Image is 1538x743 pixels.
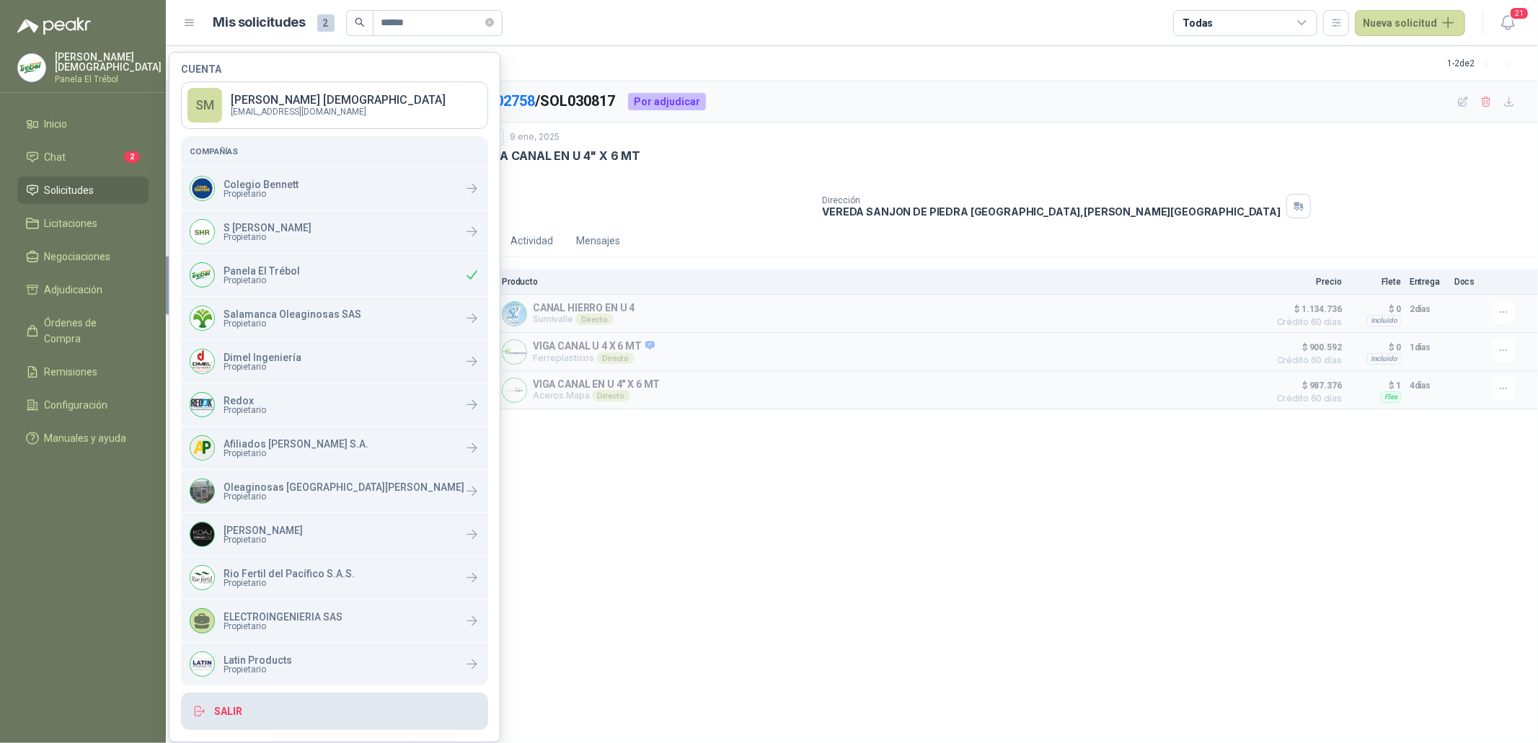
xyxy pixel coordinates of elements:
[1410,301,1446,318] p: 2 días
[181,513,488,556] div: Company Logo[PERSON_NAME]Propietario
[1410,339,1446,356] p: 1 días
[190,263,214,287] img: Company Logo
[187,88,222,123] div: SM
[1454,277,1483,287] p: Docs
[181,383,488,426] a: Company LogoRedoxPropietario
[181,693,488,730] button: Salir
[1447,52,1521,75] div: 1 - 2 de 2
[533,302,635,313] p: CANAL HIERRO EN U 4
[190,393,214,417] img: Company Logo
[181,600,488,642] div: ELECTROINGENIERIA SASPropietario
[822,205,1281,218] p: VEREDA SANJON DE PIEDRA [GEOGRAPHIC_DATA] , [PERSON_NAME][GEOGRAPHIC_DATA]
[224,266,300,276] p: Panela El Trébol
[428,148,640,164] p: 506590 | VIGA CANAL EN U 4" X 6 MT
[17,424,149,452] a: Manuales y ayuda
[533,352,655,364] p: Ferreplasticos
[45,282,103,298] span: Adjudicación
[533,340,655,353] p: VIGA CANAL U 4 X 6 MT
[17,177,149,204] a: Solicitudes
[822,195,1281,205] p: Dirección
[45,215,98,231] span: Licitaciones
[213,12,306,33] h1: Mis solicitudes
[55,52,162,72] p: [PERSON_NAME] [DEMOGRAPHIC_DATA]
[45,249,111,264] span: Negociaciones
[190,436,214,460] img: Company Logo
[511,233,553,249] div: Actividad
[533,390,660,401] p: Aceros Mapa
[181,643,488,685] a: Company LogoLatin ProductsPropietario
[592,390,630,401] div: Directo
[224,482,464,492] p: Oleaginosas [GEOGRAPHIC_DATA][PERSON_NAME]
[224,449,368,458] span: Propietario
[596,352,635,364] div: Directo
[1495,10,1521,36] button: 21
[190,522,214,546] img: Company Logo
[17,143,149,171] a: Chat2
[45,397,108,413] span: Configuración
[1351,301,1401,318] p: $ 0
[181,470,488,512] a: Company LogoOleaginosas [GEOGRAPHIC_DATA][PERSON_NAME]Propietario
[224,665,292,674] span: Propietario
[224,223,311,233] p: S [PERSON_NAME]
[1351,377,1401,394] p: $ 1
[224,352,301,362] p: Dimel Ingeniería
[224,319,361,328] span: Propietario
[224,396,266,406] p: Redox
[190,177,214,200] img: Company Logo
[17,243,149,270] a: Negociaciones
[1351,277,1401,287] p: Flete
[224,190,299,198] span: Propietario
[17,110,149,138] a: Inicio
[224,579,355,587] span: Propietario
[224,525,303,535] p: [PERSON_NAME]
[576,233,620,249] div: Mensajes
[510,130,560,144] p: 9 ene, 2025
[190,350,214,373] img: Company Logo
[181,427,488,469] a: Company LogoAfiliados [PERSON_NAME] S.A.Propietario
[181,297,488,339] div: Company LogoSalamanca Oleaginosas SASPropietario
[181,340,488,383] a: Company LogoDimel IngenieríaPropietario
[190,566,214,589] img: Company Logo
[17,309,149,352] a: Órdenes de Compra
[1270,318,1342,326] span: Crédito 60 días
[181,64,488,74] h4: Cuenta
[55,75,162,84] p: Panela El Trébol
[1270,339,1342,356] span: $ 900.592
[181,556,488,599] a: Company LogoRio Fertil del Pacífico S.A.S.Propietario
[45,430,127,446] span: Manuales y ayuda
[533,313,635,325] p: Sumivalle
[428,166,1521,182] p: FERRETERIA
[1367,353,1401,365] div: Incluido
[45,182,94,198] span: Solicitudes
[485,16,494,30] span: close-circle
[181,254,488,296] div: Company LogoPanela El TrébolPropietario
[1183,15,1213,31] div: Todas
[355,17,365,27] span: search
[45,315,135,347] span: Órdenes de Compra
[1270,277,1342,287] p: Precio
[18,54,45,81] img: Company Logo
[181,167,488,210] a: Company LogoColegio BennettPropietario
[181,210,488,253] a: Company LogoS [PERSON_NAME]Propietario
[190,145,479,158] h5: Compañías
[575,313,614,325] div: Directo
[1509,6,1529,20] span: 21
[224,406,266,414] span: Propietario
[1351,339,1401,356] p: $ 0
[224,233,311,241] span: Propietario
[190,479,214,503] img: Company Logo
[17,391,149,419] a: Configuración
[224,535,303,544] span: Propietario
[317,14,335,32] span: 2
[450,90,616,112] p: / SOL030817
[45,149,66,165] span: Chat
[224,276,300,285] span: Propietario
[17,17,91,35] img: Logo peakr
[45,364,98,380] span: Remisiones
